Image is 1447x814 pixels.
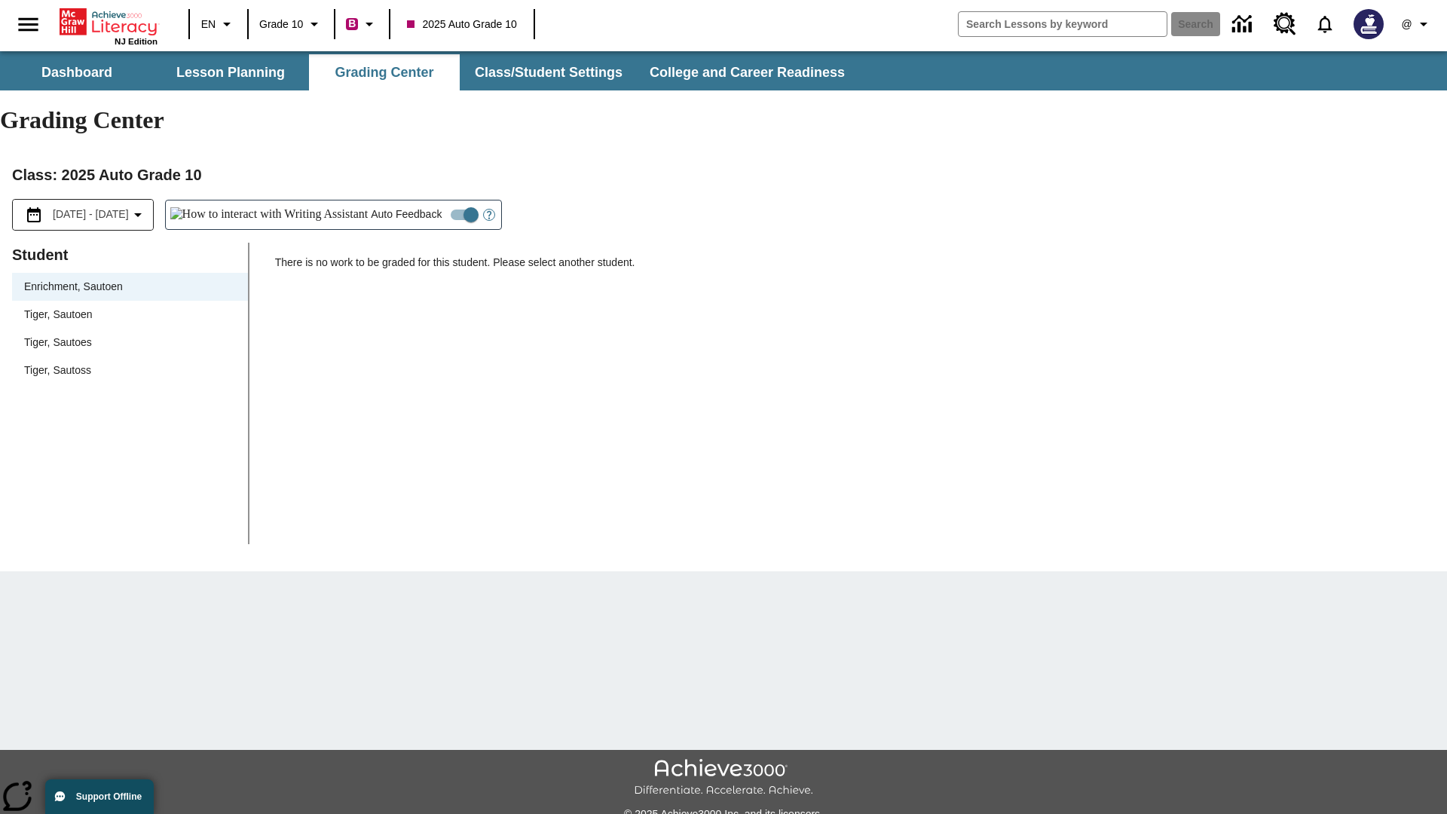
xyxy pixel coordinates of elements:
[638,54,857,90] button: College and Career Readiness
[76,791,142,802] span: Support Offline
[1265,4,1305,44] a: Resource Center, Will open in new tab
[12,329,248,357] div: Tiger, Sautoes
[194,11,243,38] button: Language: EN, Select a language
[253,11,329,38] button: Grade: Grade 10, Select a grade
[2,54,152,90] button: Dashboard
[12,163,1435,187] h2: Class : 2025 Auto Grade 10
[6,2,50,47] button: Open side menu
[12,301,248,329] div: Tiger, Sautoen
[1345,5,1393,44] button: Select a new avatar
[1305,5,1345,44] a: Notifications
[60,5,158,46] div: Home
[959,12,1167,36] input: search field
[275,255,1435,282] p: There is no work to be graded for this student. Please select another student.
[60,7,158,37] a: Home
[24,279,236,295] span: Enrichment, Sautoen
[12,357,248,384] div: Tiger, Sautoss
[12,273,248,301] div: Enrichment, Sautoen
[201,17,216,32] span: EN
[1401,17,1412,32] span: @
[24,307,236,323] span: Tiger, Sautoen
[259,17,303,32] span: Grade 10
[24,335,236,350] span: Tiger, Sautoes
[407,17,516,32] span: 2025 Auto Grade 10
[340,11,384,38] button: Boost Class color is violet red. Change class color
[1393,11,1441,38] button: Profile/Settings
[371,207,442,222] span: Auto Feedback
[45,779,154,814] button: Support Offline
[12,243,248,267] p: Student
[634,759,813,797] img: Achieve3000 Differentiate Accelerate Achieve
[19,206,147,224] button: Select the date range menu item
[170,207,369,222] img: How to interact with Writing Assistant
[24,363,236,378] span: Tiger, Sautoss
[309,54,460,90] button: Grading Center
[129,206,147,224] svg: Collapse Date Range Filter
[155,54,306,90] button: Lesson Planning
[463,54,635,90] button: Class/Student Settings
[348,14,356,33] span: B
[1354,9,1384,39] img: Avatar
[477,200,501,229] button: Open Help for Writing Assistant
[115,37,158,46] span: NJ Edition
[1223,4,1265,45] a: Data Center
[53,207,129,222] span: [DATE] - [DATE]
